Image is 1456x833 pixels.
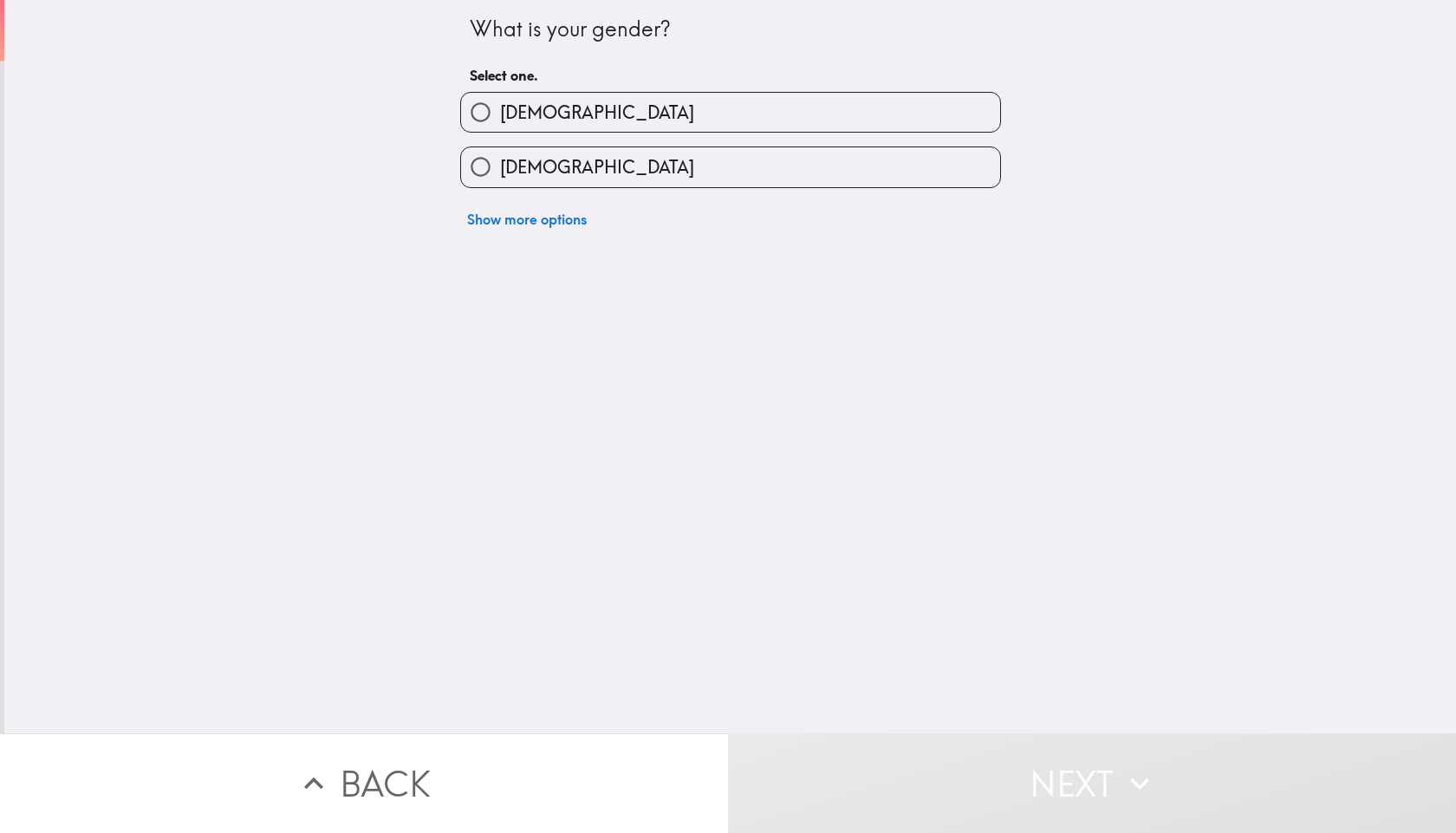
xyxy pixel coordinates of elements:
[461,147,1000,186] button: [DEMOGRAPHIC_DATA]
[461,93,1000,132] button: [DEMOGRAPHIC_DATA]
[470,66,991,85] h6: Select one.
[500,155,694,179] span: [DEMOGRAPHIC_DATA]
[500,101,694,125] span: [DEMOGRAPHIC_DATA]
[460,202,594,237] button: Show more options
[470,15,991,44] div: What is your gender?
[728,733,1456,833] button: Next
